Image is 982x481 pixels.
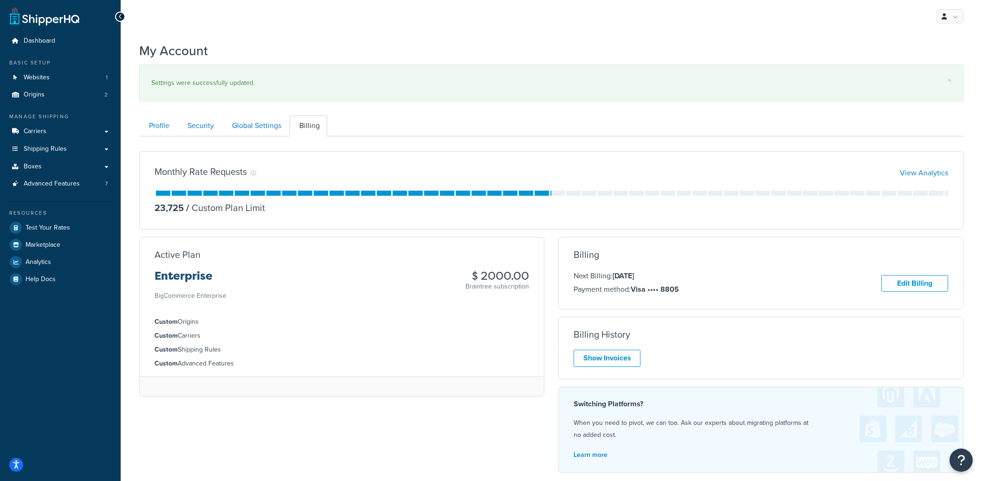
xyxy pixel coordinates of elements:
h1: My Account [139,42,208,60]
a: ShipperHQ Home [10,7,79,26]
h3: Active Plan [155,250,200,260]
strong: Custom [155,345,178,354]
a: Test Your Rates [7,219,114,236]
span: Boxes [24,163,42,171]
p: Custom Plan Limit [184,201,265,214]
a: Help Docs [7,271,114,288]
span: Advanced Features [24,180,80,188]
a: Analytics [7,254,114,270]
strong: Custom [155,317,178,327]
small: BigCommerce Enterprise [155,291,226,301]
strong: Custom [155,331,178,340]
p: Payment method: [574,283,679,295]
a: Carriers [7,123,114,140]
a: Websites 1 [7,69,114,86]
p: Next Billing: [574,270,679,282]
li: Origins [155,317,529,327]
span: 7 [105,180,108,188]
a: Shipping Rules [7,141,114,158]
li: Shipping Rules [155,345,529,355]
p: 23,725 [155,201,184,214]
div: Manage Shipping [7,113,114,121]
div: Basic Setup [7,59,114,67]
span: / [186,201,189,215]
a: Origins 2 [7,86,114,103]
p: When you need to pivot, we can too. Ask our experts about migrating platforms at no added cost. [574,417,948,441]
strong: Visa •••• 8805 [631,284,679,295]
a: Advanced Features 7 [7,175,114,192]
h3: Billing History [574,329,630,340]
span: Carriers [24,128,46,135]
h3: Monthly Rate Requests [155,167,247,177]
a: Edit Billing [881,275,948,292]
span: Test Your Rates [26,224,70,232]
a: Global Settings [222,115,289,136]
span: Dashboard [24,37,55,45]
span: Marketplace [26,241,60,249]
a: Marketplace [7,237,114,253]
a: Profile [139,115,177,136]
h3: Enterprise [155,270,226,289]
strong: Custom [155,359,178,368]
div: Resources [7,209,114,217]
div: Settings were successfully updated. [151,77,951,90]
a: Security [178,115,221,136]
li: Advanced Features [7,175,114,192]
span: 1 [106,74,108,82]
span: Shipping Rules [24,145,67,153]
p: Braintree subscription [465,282,529,291]
strong: [DATE] [613,270,634,281]
a: Show Invoices [574,350,640,367]
li: Carriers [155,331,529,341]
a: × [948,77,951,84]
a: Boxes [7,158,114,175]
li: Advanced Features [155,359,529,369]
h3: Billing [574,250,599,260]
a: Learn more [574,450,607,460]
a: Billing [290,115,327,136]
h3: $ 2000.00 [465,270,529,282]
span: 2 [104,91,108,99]
a: View Analytics [900,167,948,178]
li: Origins [7,86,114,103]
button: Open Resource Center [950,449,973,472]
a: Dashboard [7,32,114,50]
span: Origins [24,91,45,99]
span: Analytics [26,258,51,266]
span: Websites [24,74,50,82]
span: Help Docs [26,276,56,283]
h4: Switching Platforms? [574,398,948,410]
li: Websites [7,69,114,86]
